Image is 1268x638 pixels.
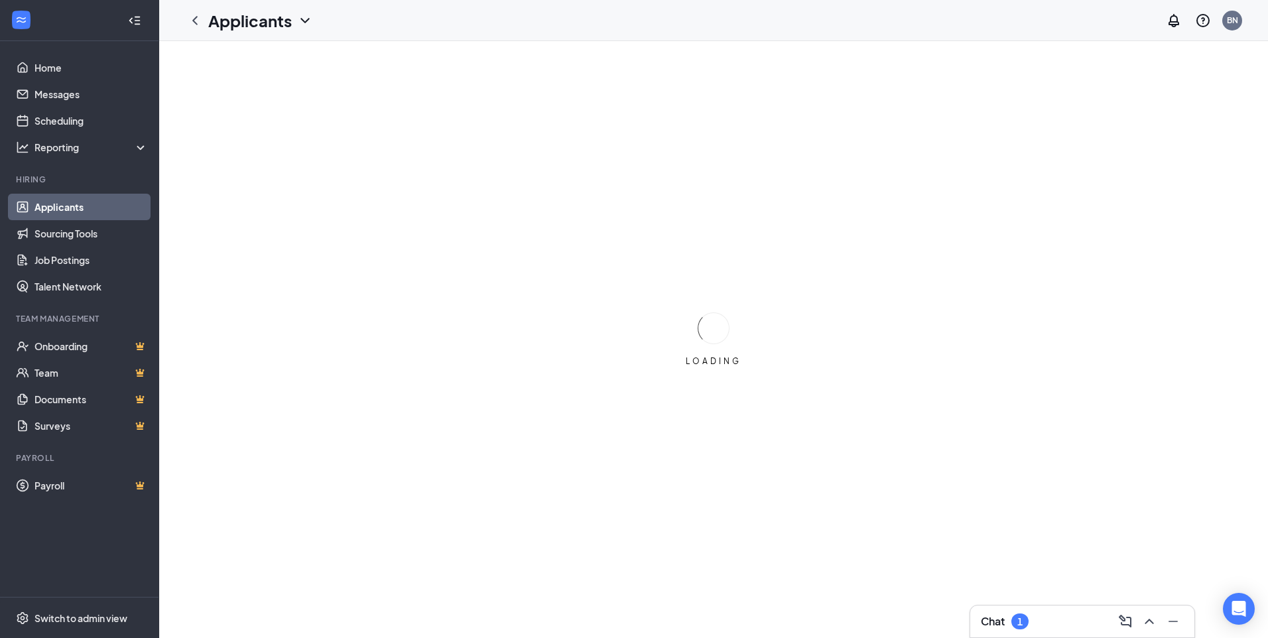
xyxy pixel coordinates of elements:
[34,611,127,625] div: Switch to admin view
[16,174,145,185] div: Hiring
[1223,593,1255,625] div: Open Intercom Messenger
[1165,613,1181,629] svg: Minimize
[1163,611,1184,632] button: Minimize
[1017,616,1023,627] div: 1
[34,54,148,81] a: Home
[187,13,203,29] svg: ChevronLeft
[680,355,747,367] div: LOADING
[34,220,148,247] a: Sourcing Tools
[34,472,148,499] a: PayrollCrown
[34,359,148,386] a: TeamCrown
[34,413,148,439] a: SurveysCrown
[1117,613,1133,629] svg: ComposeMessage
[34,107,148,134] a: Scheduling
[1139,611,1160,632] button: ChevronUp
[34,141,149,154] div: Reporting
[34,247,148,273] a: Job Postings
[981,614,1005,629] h3: Chat
[16,141,29,154] svg: Analysis
[34,386,148,413] a: DocumentsCrown
[15,13,28,27] svg: WorkstreamLogo
[16,452,145,464] div: Payroll
[208,9,292,32] h1: Applicants
[1115,611,1136,632] button: ComposeMessage
[1141,613,1157,629] svg: ChevronUp
[1227,15,1238,26] div: BN
[297,13,313,29] svg: ChevronDown
[1166,13,1182,29] svg: Notifications
[16,313,145,324] div: Team Management
[16,611,29,625] svg: Settings
[128,14,141,27] svg: Collapse
[34,273,148,300] a: Talent Network
[34,194,148,220] a: Applicants
[1195,13,1211,29] svg: QuestionInfo
[34,333,148,359] a: OnboardingCrown
[34,81,148,107] a: Messages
